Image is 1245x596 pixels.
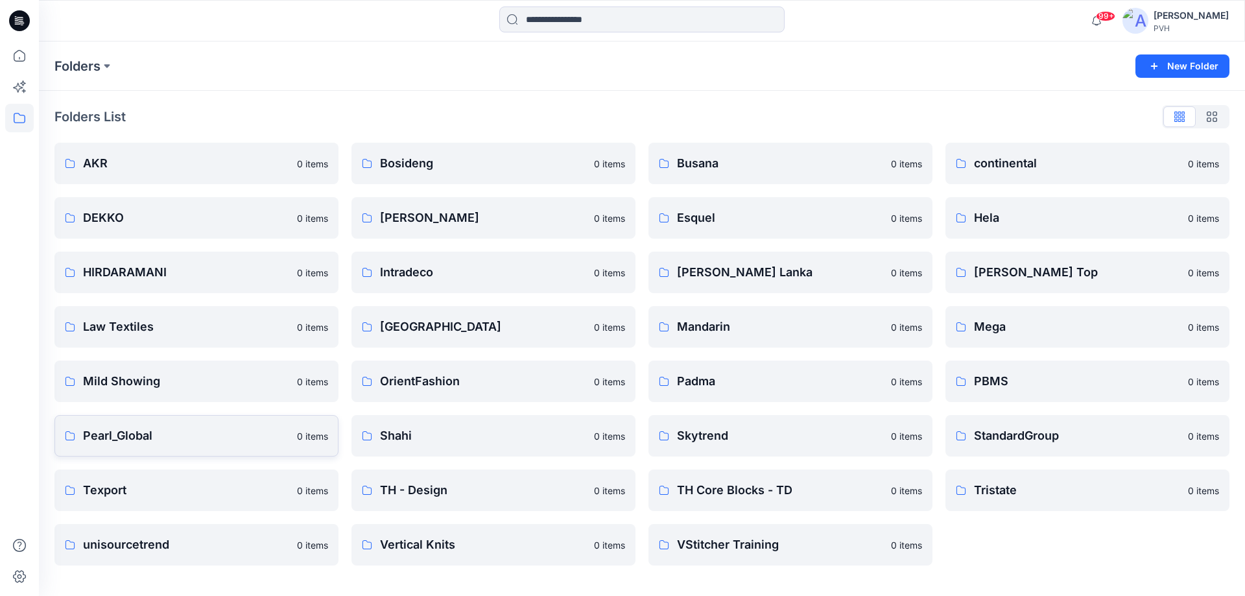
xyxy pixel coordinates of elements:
[54,57,101,75] a: Folders
[974,209,1180,227] p: Hela
[54,470,338,511] a: Texport0 items
[83,536,289,554] p: unisourcetrend
[380,154,586,173] p: Bosideng
[974,372,1180,390] p: PBMS
[83,481,289,499] p: Texport
[380,372,586,390] p: OrientFashion
[351,306,635,348] a: [GEOGRAPHIC_DATA]0 items
[54,361,338,402] a: Mild Showing0 items
[380,536,586,554] p: Vertical Knits
[297,538,328,552] p: 0 items
[54,107,126,126] p: Folders List
[54,143,338,184] a: AKR0 items
[677,536,883,554] p: VStitcher Training
[297,484,328,497] p: 0 items
[945,143,1229,184] a: continental0 items
[677,209,883,227] p: Esquel
[83,154,289,173] p: AKR
[891,538,922,552] p: 0 items
[891,266,922,280] p: 0 items
[974,154,1180,173] p: continental
[1188,429,1219,443] p: 0 items
[648,306,932,348] a: Mandarin0 items
[594,157,625,171] p: 0 items
[677,263,883,281] p: [PERSON_NAME] Lanka
[380,427,586,445] p: Shahi
[891,157,922,171] p: 0 items
[54,252,338,293] a: HIRDARAMANI0 items
[594,429,625,443] p: 0 items
[648,361,932,402] a: Padma0 items
[974,263,1180,281] p: [PERSON_NAME] Top
[945,197,1229,239] a: Hela0 items
[351,470,635,511] a: TH - Design0 items
[1188,157,1219,171] p: 0 items
[297,375,328,388] p: 0 items
[297,429,328,443] p: 0 items
[648,143,932,184] a: Busana0 items
[1188,266,1219,280] p: 0 items
[351,197,635,239] a: [PERSON_NAME]0 items
[54,197,338,239] a: DEKKO0 items
[594,375,625,388] p: 0 items
[1154,8,1229,23] div: [PERSON_NAME]
[380,318,586,336] p: [GEOGRAPHIC_DATA]
[54,524,338,566] a: unisourcetrend0 items
[594,266,625,280] p: 0 items
[297,266,328,280] p: 0 items
[677,154,883,173] p: Busana
[351,143,635,184] a: Bosideng0 items
[677,427,883,445] p: Skytrend
[1188,211,1219,225] p: 0 items
[945,470,1229,511] a: Tristate0 items
[1096,11,1115,21] span: 99+
[677,318,883,336] p: Mandarin
[54,306,338,348] a: Law Textiles0 items
[297,320,328,334] p: 0 items
[677,481,883,499] p: TH Core Blocks - TD
[1154,23,1229,33] div: PVH
[297,211,328,225] p: 0 items
[380,263,586,281] p: Intradeco
[945,361,1229,402] a: PBMS0 items
[1188,320,1219,334] p: 0 items
[83,427,289,445] p: Pearl_Global
[677,372,883,390] p: Padma
[1135,54,1229,78] button: New Folder
[648,197,932,239] a: Esquel0 items
[594,484,625,497] p: 0 items
[648,252,932,293] a: [PERSON_NAME] Lanka0 items
[297,157,328,171] p: 0 items
[1188,375,1219,388] p: 0 items
[891,320,922,334] p: 0 items
[83,372,289,390] p: Mild Showing
[648,415,932,457] a: Skytrend0 items
[891,211,922,225] p: 0 items
[351,361,635,402] a: OrientFashion0 items
[351,415,635,457] a: Shahi0 items
[1122,8,1148,34] img: avatar
[648,524,932,566] a: VStitcher Training0 items
[594,320,625,334] p: 0 items
[945,306,1229,348] a: Mega0 items
[380,209,586,227] p: [PERSON_NAME]
[380,481,586,499] p: TH - Design
[594,211,625,225] p: 0 items
[974,318,1180,336] p: Mega
[54,415,338,457] a: Pearl_Global0 items
[594,538,625,552] p: 0 items
[1188,484,1219,497] p: 0 items
[351,524,635,566] a: Vertical Knits0 items
[351,252,635,293] a: Intradeco0 items
[945,252,1229,293] a: [PERSON_NAME] Top0 items
[891,375,922,388] p: 0 items
[83,318,289,336] p: Law Textiles
[974,427,1180,445] p: StandardGroup
[648,470,932,511] a: TH Core Blocks - TD0 items
[891,484,922,497] p: 0 items
[945,415,1229,457] a: StandardGroup0 items
[83,209,289,227] p: DEKKO
[83,263,289,281] p: HIRDARAMANI
[974,481,1180,499] p: Tristate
